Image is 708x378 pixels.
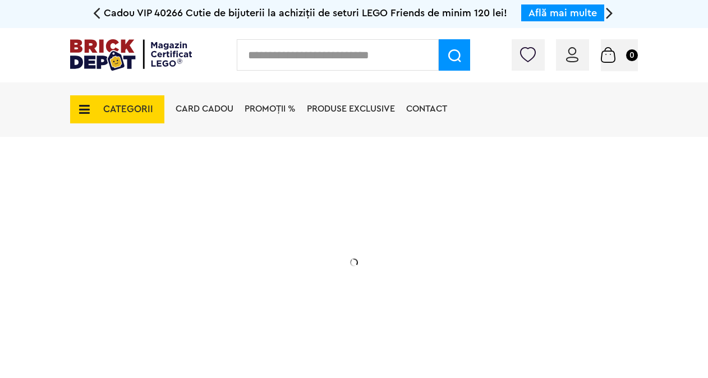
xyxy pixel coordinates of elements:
[150,250,374,297] h2: Seria de sărbători: Fantomă luminoasă. Promoția este valabilă în perioada [DATE] - [DATE].
[528,8,597,18] a: Află mai multe
[626,49,638,61] small: 0
[150,322,374,336] div: Află detalii
[406,104,447,113] a: Contact
[307,104,395,113] a: Produse exclusive
[245,104,296,113] a: PROMOȚII %
[176,104,233,113] a: Card Cadou
[103,104,153,114] span: CATEGORII
[150,198,374,238] h1: Cadou VIP 40772
[104,8,507,18] span: Cadou VIP 40266 Cutie de bijuterii la achiziții de seturi LEGO Friends de minim 120 lei!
